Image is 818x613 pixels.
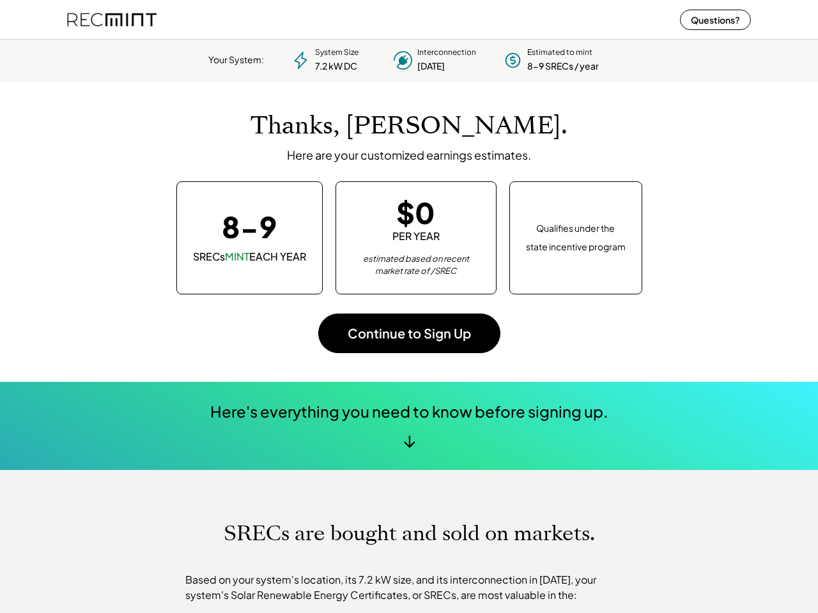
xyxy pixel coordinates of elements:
[526,239,626,254] div: state incentive program
[225,250,249,263] font: MINT
[318,314,500,353] button: Continue to Sign Up
[193,250,306,264] div: SRECs EACH YEAR
[185,572,633,603] div: Based on your system's location, its 7.2 kW size, and its interconnection in [DATE], your system'...
[352,253,480,278] div: estimated based on recent market rate of /SREC
[396,198,435,227] div: $0
[315,60,357,73] div: 7.2 kW DC
[67,3,157,36] img: recmint-logotype%403x%20%281%29.jpeg
[222,212,277,241] div: 8-9
[417,60,445,73] div: [DATE]
[392,229,440,243] div: PER YEAR
[417,47,476,58] div: Interconnection
[210,401,608,423] div: Here's everything you need to know before signing up.
[527,60,599,73] div: 8-9 SRECs / year
[403,431,415,450] div: ↓
[251,111,567,141] h1: Thanks, [PERSON_NAME].
[315,47,359,58] div: System Size
[287,148,531,162] div: Here are your customized earnings estimates.
[208,54,264,66] div: Your System:
[680,10,751,30] button: Questions?
[224,521,595,546] h1: SRECs are bought and sold on markets.
[536,222,615,235] div: Qualifies under the
[527,47,592,58] div: Estimated to mint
